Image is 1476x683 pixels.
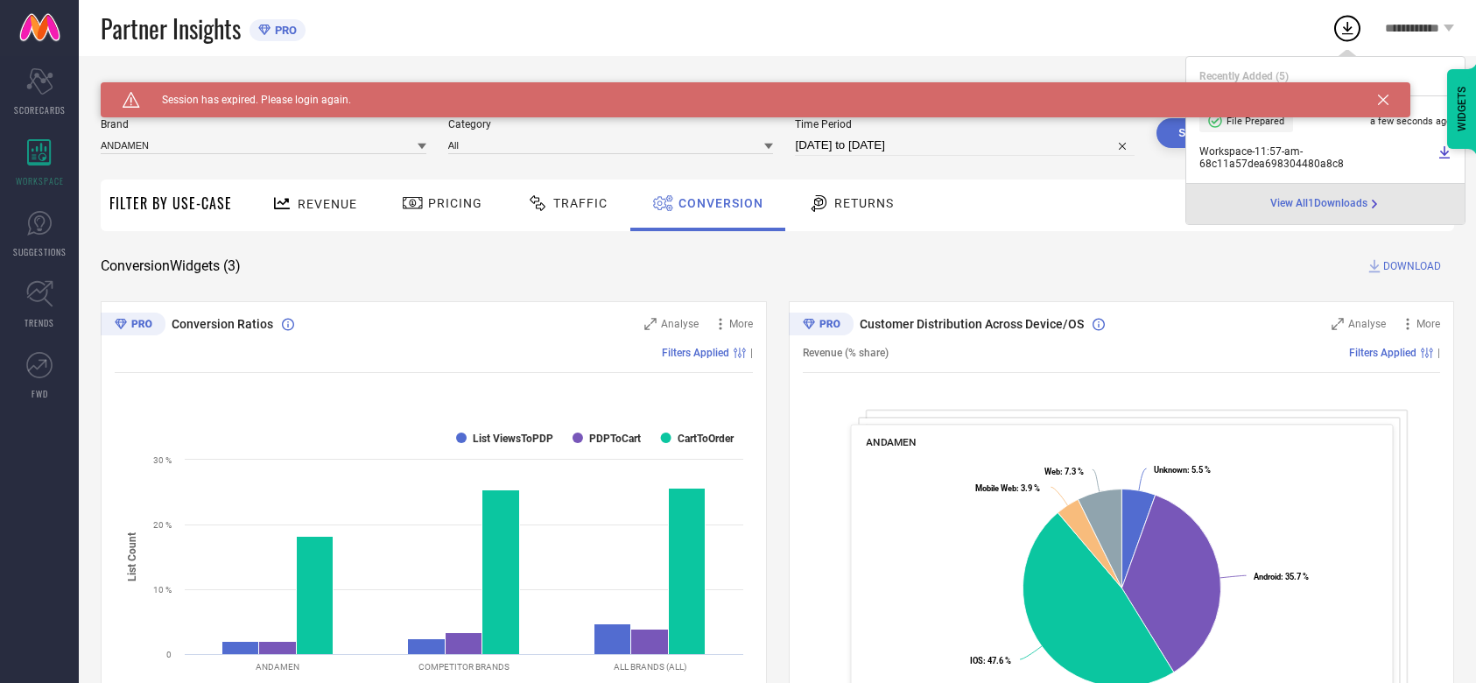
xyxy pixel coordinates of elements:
span: Recently Added ( 5 ) [1199,70,1289,82]
span: Returns [834,196,894,210]
span: Conversion Widgets ( 3 ) [101,257,241,275]
text: 0 [166,650,172,659]
tspan: Web [1044,467,1059,476]
text: 10 % [153,585,172,595]
span: a few seconds ago [1370,116,1451,127]
span: Partner Insights [101,11,241,46]
span: Conversion [678,196,763,210]
text: PDPToCart [589,433,641,445]
span: Analyse [1348,318,1386,330]
span: File Prepared [1226,116,1284,127]
span: WORKSPACE [16,174,64,187]
span: Customer Distribution Across Device/OS [860,317,1084,331]
div: Open download list [1332,12,1363,44]
div: Open download page [1270,197,1381,211]
tspan: IOS [970,656,983,665]
a: Download [1437,145,1451,170]
text: ANDAMEN [256,662,299,672]
span: ANDAMEN [866,436,916,448]
span: Analyse [661,318,699,330]
span: Category [448,118,774,130]
div: Premium [101,313,165,339]
span: SYSTEM WORKSPACE [101,82,222,96]
text: CartToOrder [678,433,734,445]
span: Conversion Ratios [172,317,273,331]
span: Filter By Use-Case [109,193,232,214]
span: Time Period [795,118,1135,130]
svg: Zoom [644,318,657,330]
text: 20 % [153,520,172,530]
button: Search [1156,118,1251,148]
a: View All1Downloads [1270,197,1381,211]
span: More [1416,318,1440,330]
text: COMPETITOR BRANDS [418,662,510,672]
span: SUGGESTIONS [13,245,67,258]
text: : 3.9 % [975,483,1040,493]
text: ALL BRANDS (ALL) [614,662,686,672]
text: : 5.5 % [1154,465,1211,475]
tspan: Mobile Web [975,483,1016,493]
tspan: List Count [126,532,138,581]
span: SCORECARDS [14,103,66,116]
span: | [1437,347,1440,359]
span: Brand [101,118,426,130]
span: View All 1 Downloads [1270,197,1367,211]
svg: Zoom [1332,318,1344,330]
tspan: Android [1254,572,1281,581]
span: DOWNLOAD [1383,257,1441,275]
div: Premium [789,313,854,339]
text: : 7.3 % [1044,467,1083,476]
span: Revenue [298,197,357,211]
text: : 47.6 % [970,656,1011,665]
span: Filters Applied [1349,347,1416,359]
span: Workspace - 11:57-am - 68c11a57dea698304480a8c8 [1199,145,1433,170]
span: FWD [32,387,48,400]
span: Traffic [553,196,608,210]
span: More [729,318,753,330]
text: List ViewsToPDP [473,433,553,445]
span: TRENDS [25,316,54,329]
span: PRO [271,24,297,37]
span: Revenue (% share) [803,347,889,359]
tspan: Unknown [1154,465,1187,475]
span: Filters Applied [662,347,729,359]
text: : 35.7 % [1254,572,1309,581]
span: Session has expired. Please login again. [140,94,351,106]
text: 30 % [153,455,172,465]
span: | [750,347,753,359]
input: Select time period [795,135,1135,156]
span: Pricing [428,196,482,210]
